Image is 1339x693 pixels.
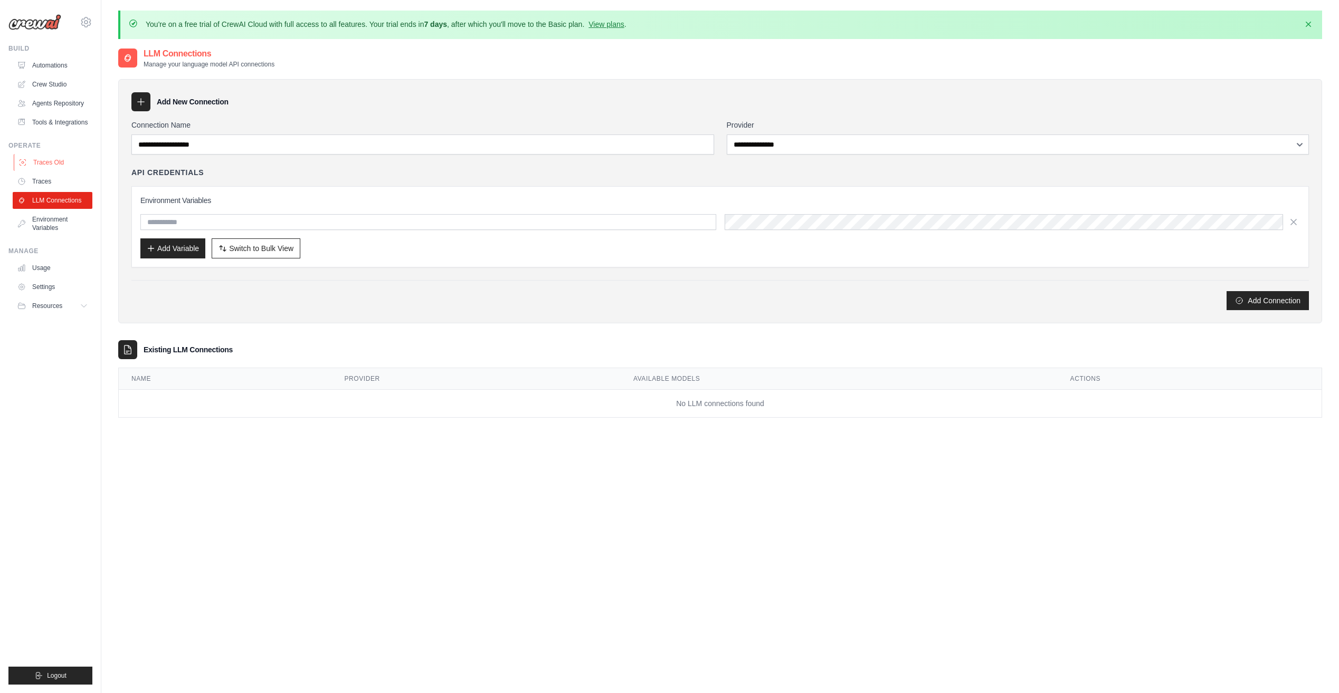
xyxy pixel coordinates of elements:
a: Tools & Integrations [13,114,92,131]
th: Provider [331,368,621,390]
div: Build [8,44,92,53]
span: Logout [47,671,67,680]
a: Agents Repository [13,95,92,112]
a: Environment Variables [13,211,92,236]
button: Logout [8,667,92,685]
label: Provider [727,120,1309,130]
th: Available Models [621,368,1058,390]
strong: 7 days [424,20,447,28]
td: No LLM connections found [119,390,1322,418]
p: Manage your language model API connections [144,60,274,69]
label: Connection Name [131,120,714,130]
button: Resources [13,297,92,314]
h3: Add New Connection [157,97,229,107]
a: View plans [588,20,624,28]
button: Add Connection [1227,291,1309,310]
th: Actions [1058,368,1322,390]
h3: Environment Variables [140,195,1300,206]
img: Logo [8,14,61,30]
span: Resources [32,302,62,310]
a: Traces [13,173,92,190]
span: Switch to Bulk View [229,243,293,254]
a: Settings [13,278,92,295]
button: Add Variable [140,238,205,258]
h4: API Credentials [131,167,204,178]
a: Traces Old [14,154,93,171]
h3: Existing LLM Connections [144,344,233,355]
a: LLM Connections [13,192,92,209]
div: Manage [8,247,92,255]
div: Operate [8,141,92,150]
h2: LLM Connections [144,47,274,60]
a: Usage [13,259,92,276]
p: You're on a free trial of CrewAI Cloud with full access to all features. Your trial ends in , aft... [146,19,626,30]
button: Switch to Bulk View [212,238,300,258]
th: Name [119,368,331,390]
a: Crew Studio [13,76,92,93]
a: Automations [13,57,92,74]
